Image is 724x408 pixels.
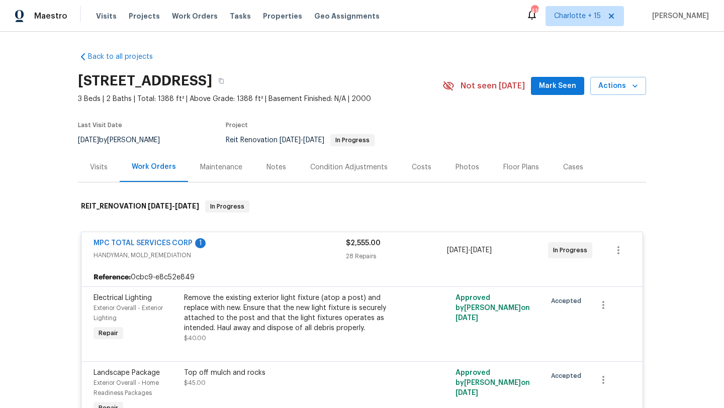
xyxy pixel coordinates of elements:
div: 0cbc9-e8c52e849 [81,268,643,286]
h2: [STREET_ADDRESS] [78,76,212,86]
span: Mark Seen [539,80,576,92]
span: Last Visit Date [78,122,122,128]
span: Approved by [PERSON_NAME] on [456,369,530,396]
span: Work Orders [172,11,218,21]
span: Charlotte + 15 [554,11,601,21]
span: [PERSON_NAME] [648,11,709,21]
span: $40.00 [184,335,206,341]
span: [DATE] [456,389,478,396]
span: [DATE] [456,315,478,322]
div: Visits [90,162,108,172]
span: [DATE] [471,247,492,254]
div: Cases [563,162,583,172]
div: 28 Repairs [346,251,447,261]
span: Approved by [PERSON_NAME] on [456,294,530,322]
span: Exterior Overall - Home Readiness Packages [94,380,159,396]
span: 3 Beds | 2 Baths | Total: 1388 ft² | Above Grade: 1388 ft² | Basement Finished: N/A | 2000 [78,94,442,104]
span: [DATE] [280,137,301,144]
span: [DATE] [148,202,172,210]
div: Maintenance [200,162,242,172]
span: - [280,137,324,144]
span: Visits [96,11,117,21]
span: $45.00 [184,380,206,386]
div: Costs [412,162,431,172]
span: Not seen [DATE] [461,81,525,91]
span: Actions [598,80,638,92]
span: - [148,202,199,210]
span: Maestro [34,11,67,21]
h6: REIT_RENOVATION [81,200,199,213]
span: Projects [129,11,160,21]
div: Floor Plans [503,162,539,172]
span: Tasks [230,13,251,20]
button: Copy Address [212,72,230,90]
span: Exterior Overall - Exterior Lighting [94,305,163,321]
div: Notes [266,162,286,172]
a: Back to all projects [78,52,174,62]
span: In Progress [206,201,248,212]
div: by [PERSON_NAME] [78,134,172,146]
a: MPC TOTAL SERVICES CORP [94,240,193,247]
div: Condition Adjustments [310,162,388,172]
span: HANDYMAN, MOLD_REMEDIATION [94,250,346,260]
span: Landscape Package [94,369,160,376]
div: Top off mulch and rocks [184,368,404,378]
span: Geo Assignments [314,11,380,21]
span: Project [226,122,248,128]
span: Electrical Lighting [94,294,152,301]
span: [DATE] [78,137,99,144]
b: Reference: [94,272,131,282]
span: In Progress [331,137,374,143]
div: 419 [531,6,538,16]
span: [DATE] [175,202,199,210]
div: Photos [456,162,479,172]
span: [DATE] [303,137,324,144]
div: Remove the existing exterior light fixture (atop a post) and replace with new. Ensure that the ne... [184,293,404,333]
span: [DATE] [447,247,468,254]
span: Reit Renovation [226,137,375,144]
span: $2,555.00 [346,240,381,247]
button: Actions [590,77,646,95]
span: In Progress [553,245,591,255]
button: Mark Seen [531,77,584,95]
div: Work Orders [132,162,176,172]
span: Accepted [551,296,585,306]
span: Repair [95,328,122,338]
div: REIT_RENOVATION [DATE]-[DATE]In Progress [78,190,646,223]
div: 1 [195,238,206,248]
span: Accepted [551,371,585,381]
span: Properties [263,11,302,21]
span: - [447,245,492,255]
